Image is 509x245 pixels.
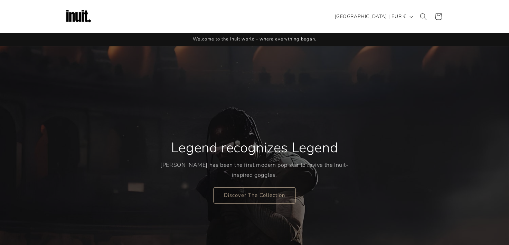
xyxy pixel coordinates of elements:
[65,33,445,46] div: Announcement
[160,160,349,180] p: [PERSON_NAME] has been the first modern pop star to revive the Inuit-inspired goggles.
[193,36,317,42] span: Welcome to the Inuit world - where everything began.
[416,9,431,24] summary: Search
[335,13,406,20] span: [GEOGRAPHIC_DATA] | EUR €
[65,3,92,30] img: Inuit Logo
[331,10,416,23] button: [GEOGRAPHIC_DATA] | EUR €
[214,187,295,203] a: Discover The Collection
[171,139,338,157] h2: Legend recognizes Legend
